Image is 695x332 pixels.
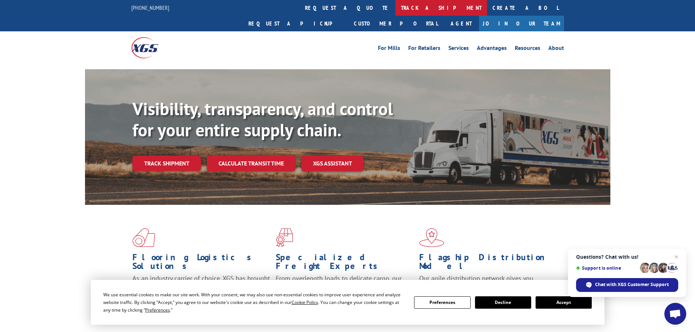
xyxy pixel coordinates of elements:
p: From overlength loads to delicate cargo, our experienced staff knows the best way to move your fr... [276,274,414,306]
img: xgs-icon-focused-on-flooring-red [276,228,293,247]
a: Services [448,45,469,53]
img: xgs-icon-total-supply-chain-intelligence-red [132,228,155,247]
a: Calculate transit time [207,156,296,171]
div: Cookie Consent Prompt [91,280,605,325]
div: We use essential cookies to make our site work. With your consent, we may also use non-essential ... [103,291,405,314]
span: Questions? Chat with us! [576,254,678,260]
a: About [548,45,564,53]
button: Decline [475,296,531,309]
div: Chat with XGS Customer Support [576,278,678,292]
h1: Specialized Freight Experts [276,253,414,274]
b: Visibility, transparency, and control for your entire supply chain. [132,97,393,141]
a: XGS ASSISTANT [301,156,364,171]
span: Close chat [672,253,681,261]
div: Open chat [664,303,686,325]
a: Track shipment [132,156,201,171]
button: Preferences [414,296,470,309]
button: Accept [536,296,592,309]
span: Chat with XGS Customer Support [595,281,669,288]
span: As an industry carrier of choice, XGS has brought innovation and dedication to flooring logistics... [132,274,270,300]
span: Support is online [576,265,637,271]
h1: Flooring Logistics Solutions [132,253,270,274]
h1: Flagship Distribution Model [419,253,557,274]
img: xgs-icon-flagship-distribution-model-red [419,228,444,247]
span: Cookie Policy [291,299,318,305]
a: Request a pickup [243,16,348,31]
a: For Retailers [408,45,440,53]
span: Our agile distribution network gives you nationwide inventory management on demand. [419,274,553,291]
a: Resources [515,45,540,53]
a: Advantages [477,45,507,53]
a: Agent [443,16,479,31]
a: Customer Portal [348,16,443,31]
a: [PHONE_NUMBER] [131,4,169,11]
span: Preferences [145,307,170,313]
a: For Mills [378,45,400,53]
a: Join Our Team [479,16,564,31]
